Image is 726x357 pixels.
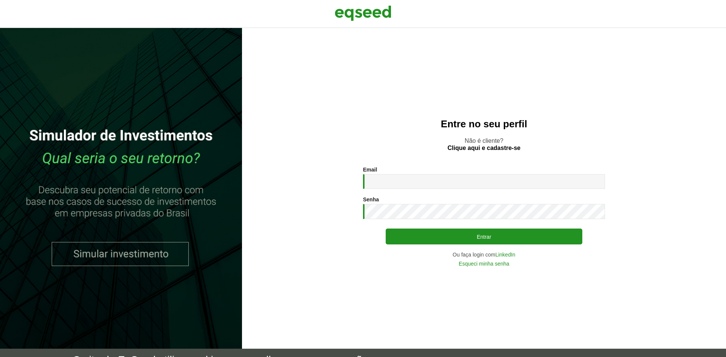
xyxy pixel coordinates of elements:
label: Email [363,167,377,172]
a: Esqueci minha senha [459,261,509,266]
h2: Entre no seu perfil [257,119,711,130]
p: Não é cliente? [257,137,711,151]
label: Senha [363,197,379,202]
a: Clique aqui e cadastre-se [448,145,521,151]
img: EqSeed Logo [335,4,391,23]
div: Ou faça login com [363,252,605,257]
a: LinkedIn [495,252,515,257]
button: Entrar [386,229,582,244]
